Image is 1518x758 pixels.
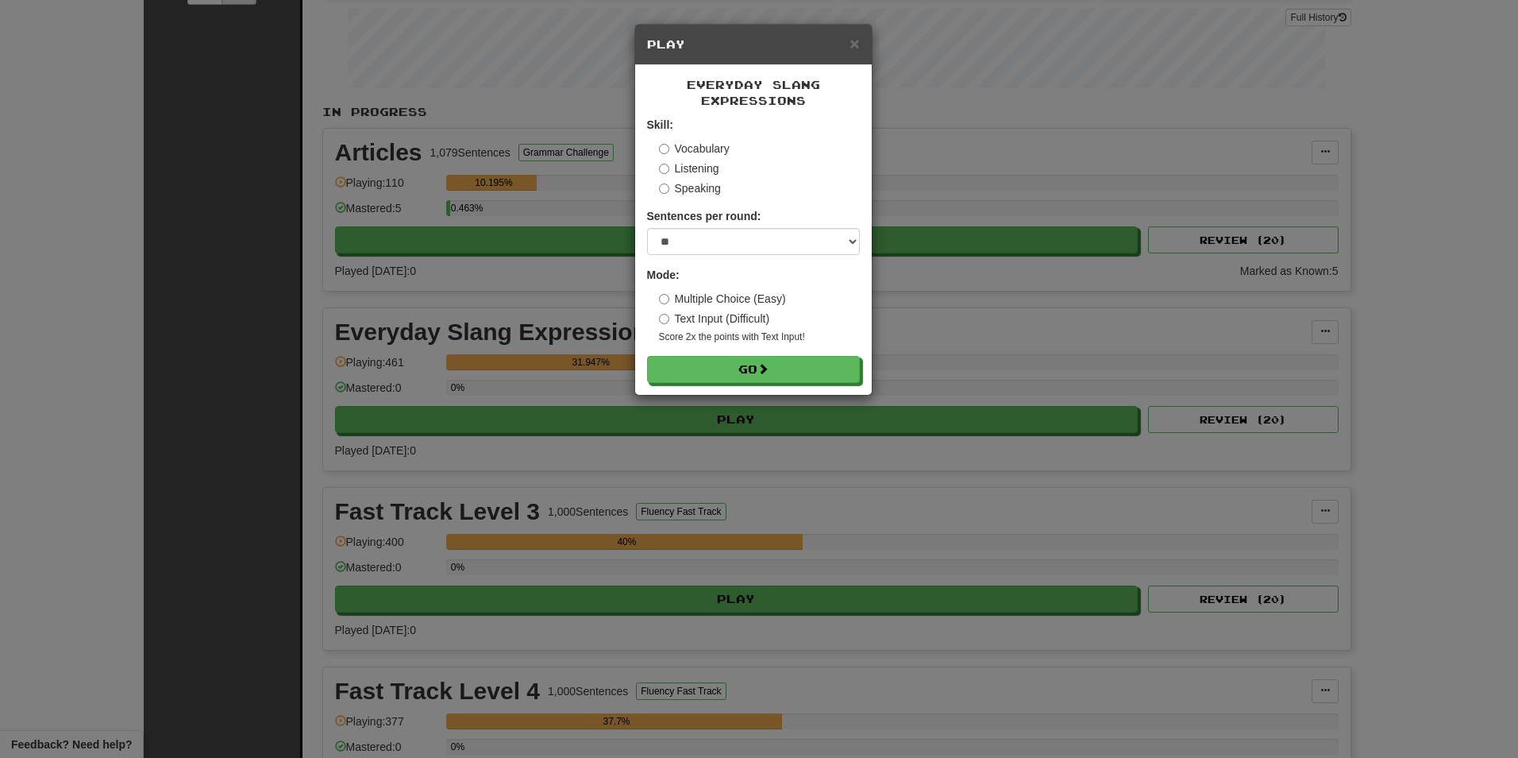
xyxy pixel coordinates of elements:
[659,160,719,176] label: Listening
[850,34,859,52] span: ×
[850,35,859,52] button: Close
[659,144,669,154] input: Vocabulary
[659,314,669,324] input: Text Input (Difficult)
[659,184,669,194] input: Speaking
[647,269,680,281] strong: Mode:
[659,331,860,344] small: Score 2x the points with Text Input !
[659,311,770,327] label: Text Input (Difficult)
[659,180,721,196] label: Speaking
[687,78,820,107] span: Everyday Slang Expressions
[647,356,860,383] button: Go
[659,294,669,304] input: Multiple Choice (Easy)
[659,141,730,157] label: Vocabulary
[647,118,673,131] strong: Skill:
[647,208,761,224] label: Sentences per round:
[659,291,786,307] label: Multiple Choice (Easy)
[647,37,860,52] h5: Play
[659,164,669,174] input: Listening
